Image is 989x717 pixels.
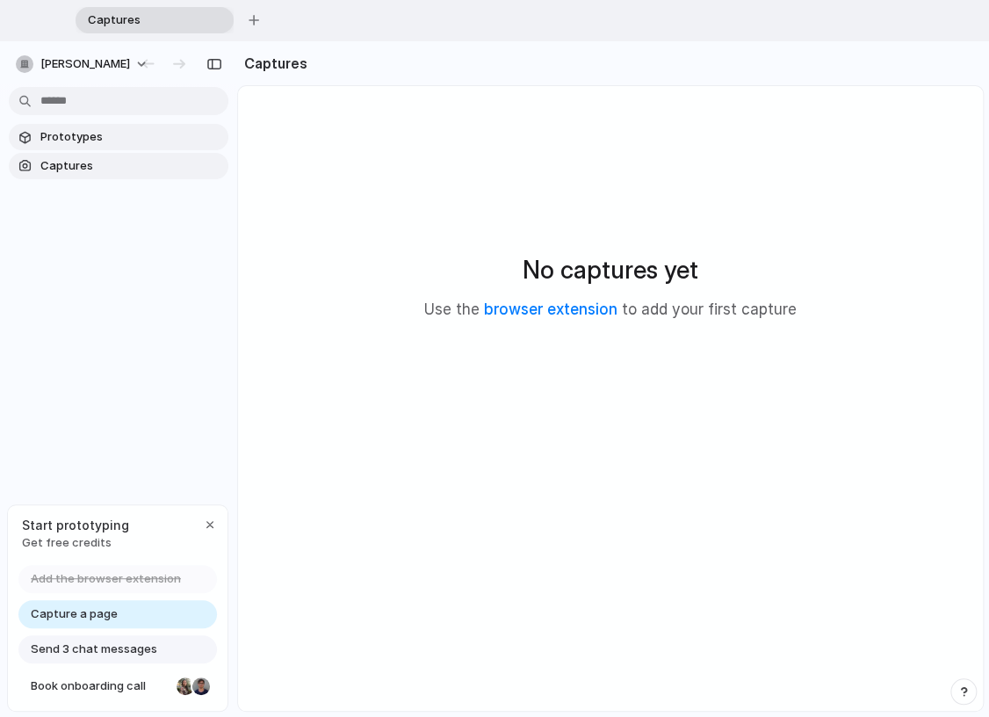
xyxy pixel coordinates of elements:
[22,534,129,552] span: Get free credits
[76,7,234,33] div: Captures
[424,299,797,322] p: Use the to add your first capture
[9,153,228,179] a: Captures
[31,641,157,658] span: Send 3 chat messages
[40,55,130,73] span: [PERSON_NAME]
[40,128,221,146] span: Prototypes
[191,676,212,697] div: Christian Iacullo
[18,672,217,700] a: Book onboarding call
[237,53,307,74] h2: Captures
[81,11,206,29] span: Captures
[22,516,129,534] span: Start prototyping
[31,570,181,588] span: Add the browser extension
[175,676,196,697] div: Nicole Kubica
[9,50,157,78] button: [PERSON_NAME]
[9,124,228,150] a: Prototypes
[484,301,617,318] a: browser extension
[40,157,221,175] span: Captures
[31,677,170,695] span: Book onboarding call
[523,251,698,288] h2: No captures yet
[31,605,118,623] span: Capture a page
